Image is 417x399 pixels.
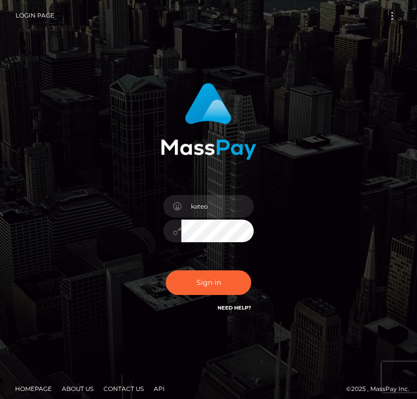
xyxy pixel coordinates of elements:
[8,383,409,394] div: © 2025 , MassPay Inc.
[150,381,169,396] a: API
[218,305,251,311] a: Need Help?
[16,5,54,26] a: Login Page
[181,195,254,218] input: Username...
[58,381,97,396] a: About Us
[383,9,401,23] button: Toggle navigation
[11,381,56,396] a: Homepage
[161,83,256,160] img: MassPay Login
[99,381,148,396] a: Contact Us
[166,270,251,295] button: Sign in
